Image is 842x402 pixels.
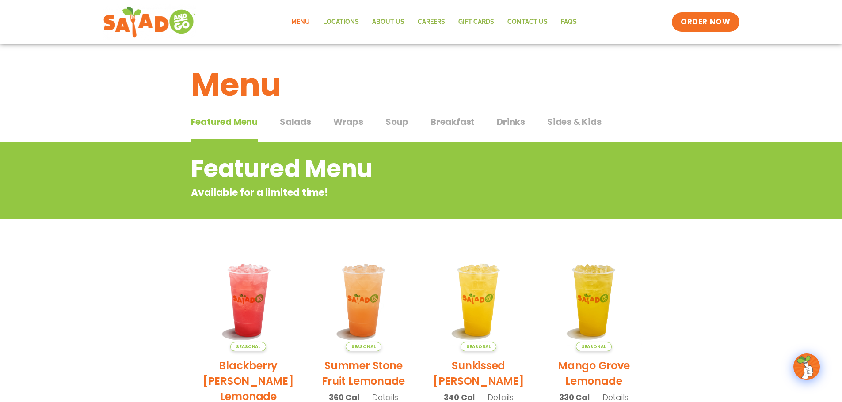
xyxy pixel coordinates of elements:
a: Contact Us [501,12,554,32]
h2: Sunkissed [PERSON_NAME] [428,358,530,389]
div: Tabbed content [191,112,652,142]
h2: Mango Grove Lemonade [543,358,645,389]
a: Menu [285,12,316,32]
nav: Menu [285,12,583,32]
span: Sides & Kids [547,115,602,128]
span: ORDER NOW [681,17,730,27]
span: Featured Menu [191,115,258,128]
h1: Menu [191,61,652,109]
span: Seasonal [461,342,496,351]
span: Soup [385,115,408,128]
img: Product photo for Sunkissed Yuzu Lemonade [428,249,530,351]
span: Seasonal [576,342,612,351]
span: Salads [280,115,311,128]
img: wpChatIcon [794,354,819,379]
a: FAQs [554,12,583,32]
h2: Summer Stone Fruit Lemonade [312,358,415,389]
p: Available for a limited time! [191,185,580,200]
a: ORDER NOW [672,12,739,32]
img: new-SAG-logo-768×292 [103,4,196,40]
a: GIFT CARDS [452,12,501,32]
span: Wraps [333,115,363,128]
span: Breakfast [431,115,475,128]
img: Product photo for Mango Grove Lemonade [543,249,645,351]
span: Seasonal [346,342,381,351]
a: About Us [366,12,411,32]
h2: Featured Menu [191,151,580,187]
a: Careers [411,12,452,32]
span: Drinks [497,115,525,128]
span: Seasonal [230,342,266,351]
img: Product photo for Summer Stone Fruit Lemonade [312,249,415,351]
a: Locations [316,12,366,32]
img: Product photo for Blackberry Bramble Lemonade [198,249,300,351]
